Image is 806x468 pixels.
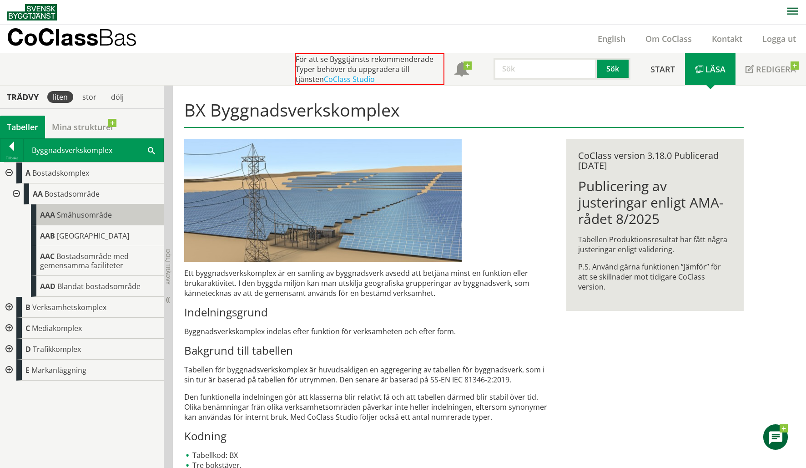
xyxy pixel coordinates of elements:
a: English [588,33,635,44]
a: Kontakt [702,33,752,44]
div: CoClass version 3.18.0 Publicerad [DATE] [578,151,731,171]
p: Tabellen för byggnadsverkskomplex är huvudsakligen en aggregering av tabellen för byggnadsverk, s... [184,365,552,385]
div: För att se Byggtjänsts rekommenderade Typer behöver du uppgradera till tjänsten [295,53,444,85]
span: AAD [40,281,55,291]
span: Bostadskomplex [32,168,89,178]
div: dölj [106,91,129,103]
span: C [25,323,30,333]
a: Redigera [735,53,806,85]
span: [GEOGRAPHIC_DATA] [57,231,129,241]
h3: Indelningsgrund [184,305,552,319]
span: Start [650,64,675,75]
span: Blandat bostadsområde [57,281,141,291]
span: A [25,168,30,178]
span: Notifikationer [454,63,469,77]
span: Verksamhetskomplex [32,302,106,312]
li: Tabellkod: BX [184,450,552,460]
div: Tillbaka [0,154,23,162]
div: Gå till informationssidan för CoClass Studio [15,276,164,297]
span: D [25,344,31,354]
p: Den funktionella indelningen gör att klasserna blir relativt få och att tabellen därmed blir stab... [184,392,552,422]
div: Trädvy [2,92,44,102]
h1: BX Byggnadsverkskomplex [184,100,743,128]
span: Dölj trädvy [164,249,172,285]
div: Gå till informationssidan för CoClass Studio [15,204,164,225]
div: Gå till informationssidan för CoClass Studio [7,183,164,297]
div: Gå till informationssidan för CoClass Studio [15,246,164,276]
button: Sök [597,58,630,80]
p: CoClass [7,32,137,42]
span: Småhusområde [57,210,112,220]
span: Bostadsområde med gemensamma faciliteter [40,251,129,270]
span: Läsa [705,64,725,75]
span: Bas [98,24,137,51]
h3: Kodning [184,429,552,443]
a: CoClass Studio [324,74,375,84]
h1: Publicering av justeringar enligt AMA-rådet 8/2025 [578,178,731,227]
a: Start [640,53,685,85]
p: Tabellen Produktionsresultat har fått några justeringar enligt validering. [578,234,731,254]
span: Sök i tabellen [148,145,155,155]
img: 37641-solenergisiemensstor.jpg [184,139,462,262]
span: AAA [40,210,55,220]
a: CoClassBas [7,25,156,53]
div: Gå till informationssidan för CoClass Studio [15,225,164,246]
p: P.S. Använd gärna funktionen ”Jämför” för att se skillnader mot tidigare CoClass version. [578,262,731,292]
span: B [25,302,30,312]
span: Bostadsområde [45,189,100,199]
span: Trafikkomplex [33,344,81,354]
img: Svensk Byggtjänst [7,4,57,20]
a: Läsa [685,53,735,85]
span: E [25,365,30,375]
span: Mediakomplex [32,323,82,333]
h3: Bakgrund till tabellen [184,344,552,357]
div: liten [47,91,73,103]
div: stor [77,91,102,103]
span: AAB [40,231,55,241]
span: AA [33,189,43,199]
span: Redigera [756,64,796,75]
span: Markanläggning [31,365,86,375]
span: AAC [40,251,55,261]
a: Om CoClass [635,33,702,44]
input: Sök [494,58,597,80]
a: Logga ut [752,33,806,44]
div: Byggnadsverkskomplex [24,139,163,162]
a: Mina strukturer [45,116,121,138]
